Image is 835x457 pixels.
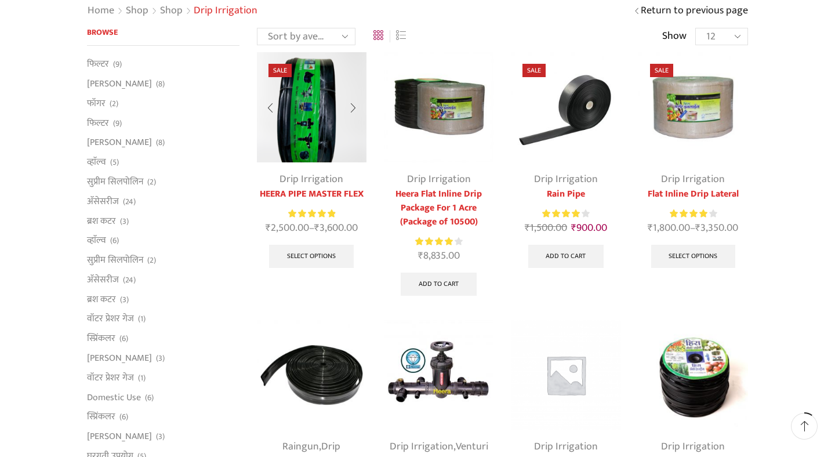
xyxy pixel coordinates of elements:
a: Shop [159,3,183,19]
span: (9) [113,118,122,129]
img: Placeholder [511,320,620,430]
span: ₹ [418,247,423,264]
a: [PERSON_NAME] [87,133,152,153]
a: Flat Inline Drip Lateral [638,187,748,201]
span: (5) [110,157,119,168]
a: फॉगर [87,93,106,113]
a: [PERSON_NAME] [87,74,152,94]
a: Venturi [456,438,488,455]
a: Drip Irrigation [534,171,598,188]
span: ₹ [648,219,653,237]
img: Heera Flex Pipe [257,320,366,430]
a: फिल्टर [87,57,109,74]
span: (24) [123,274,136,286]
bdi: 900.00 [571,219,607,237]
nav: Breadcrumb [87,3,257,19]
span: Sale [522,64,546,77]
img: Tiny Drip Lateral [638,320,748,430]
a: Drip Irrigation [279,171,343,188]
span: Rated out of 5 [542,208,581,220]
span: (8) [156,78,165,90]
span: (8) [156,137,165,148]
span: (6) [119,333,128,344]
a: वॉटर प्रेशर गेज [87,309,134,329]
span: Rated out of 5 [288,208,335,220]
a: सुप्रीम सिलपोलिन [87,172,143,192]
a: [PERSON_NAME] [87,427,152,447]
a: फिल्टर [87,113,109,133]
span: Browse [87,26,118,39]
a: Home [87,3,115,19]
a: Select options for “HEERA PIPE MASTER FLEX” [269,245,354,268]
a: Drip Irrigation [390,438,453,455]
span: Rated out of 5 [415,235,455,248]
a: स्प्रिंकलर [87,407,115,427]
a: स्प्रिंकलर [87,329,115,349]
div: Rated 4.13 out of 5 [542,208,589,220]
a: Rain Pipe [511,187,620,201]
a: Select options for “Flat Inline Drip Lateral” [651,245,736,268]
span: (6) [110,235,119,246]
span: Sale [650,64,673,77]
bdi: 8,835.00 [418,247,460,264]
a: Drip Irrigation [534,438,598,455]
span: – [638,220,748,236]
span: (2) [147,176,156,188]
bdi: 1,800.00 [648,219,690,237]
img: Flat Inline [384,52,493,162]
a: व्हाॅल्व [87,231,106,251]
span: ₹ [525,219,530,237]
a: ब्रश कटर [87,211,116,231]
span: (9) [113,59,122,70]
span: Rated out of 5 [670,208,707,220]
span: Sale [268,64,292,77]
span: ₹ [314,219,320,237]
span: ₹ [571,219,576,237]
span: (3) [120,294,129,306]
a: Shop [125,3,149,19]
img: Flat Inline Drip Lateral [638,52,748,162]
img: Heera Gold Krushi Pipe Black [257,52,366,162]
span: Show [662,29,687,44]
a: Drip Irrigation [661,438,725,455]
a: Drip Irrigation [407,171,471,188]
div: , [384,439,493,455]
h1: Drip Irrigation [194,5,257,17]
a: Raingun [282,438,319,455]
a: ब्रश कटर [87,289,116,309]
a: HEERA PIPE MASTER FLEX [257,187,366,201]
span: ₹ [266,219,271,237]
bdi: 2,500.00 [266,219,309,237]
bdi: 1,500.00 [525,219,567,237]
span: (6) [119,411,128,423]
span: (2) [110,98,118,110]
a: सुप्रीम सिलपोलिन [87,251,143,270]
span: (1) [138,372,146,384]
a: Drip Irrigation [661,171,725,188]
span: (3) [156,353,165,364]
select: Shop order [257,28,355,45]
img: Heera Easy To Fit Set [384,320,493,430]
span: (6) [145,392,154,404]
span: – [257,220,366,236]
img: Heera Rain Pipe [511,52,620,162]
span: (3) [120,216,129,227]
a: अ‍ॅसेसरीज [87,270,119,289]
a: Add to cart: “Rain Pipe” [528,245,604,268]
a: Add to cart: “Heera Flat Inline Drip Package For 1 Acre (Package of 10500)” [401,273,477,296]
span: (2) [147,255,156,266]
span: (1) [138,313,146,325]
bdi: 3,350.00 [695,219,738,237]
a: [PERSON_NAME] [87,349,152,368]
a: Domestic Use [87,387,141,407]
div: Rated 4.00 out of 5 [670,208,717,220]
span: ₹ [695,219,700,237]
a: अ‍ॅसेसरीज [87,191,119,211]
span: (24) [123,196,136,208]
bdi: 3,600.00 [314,219,358,237]
a: Return to previous page [641,3,748,19]
div: Rated 4.21 out of 5 [415,235,462,248]
span: (3) [156,431,165,443]
a: व्हाॅल्व [87,153,106,172]
a: वॉटर प्रेशर गेज [87,368,134,387]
